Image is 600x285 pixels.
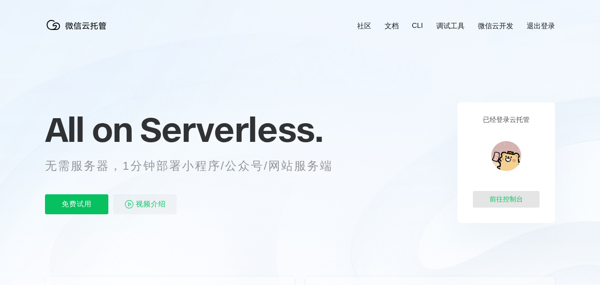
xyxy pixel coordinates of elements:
[478,21,513,31] a: 微信云开发
[385,21,399,31] a: 文档
[527,21,555,31] a: 退出登录
[136,194,166,214] span: 视频介绍
[473,191,540,208] div: 前往控制台
[357,21,371,31] a: 社区
[483,116,530,124] p: 已经登录云托管
[436,21,465,31] a: 调试工具
[140,109,323,150] span: Serverless.
[124,199,134,209] img: video_play.svg
[45,109,132,150] span: All on
[412,22,423,30] a: CLI
[45,17,112,33] img: 微信云托管
[45,158,348,174] p: 无需服务器，1分钟部署小程序/公众号/网站服务端
[45,194,108,214] p: 免费试用
[45,27,112,35] a: 微信云托管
